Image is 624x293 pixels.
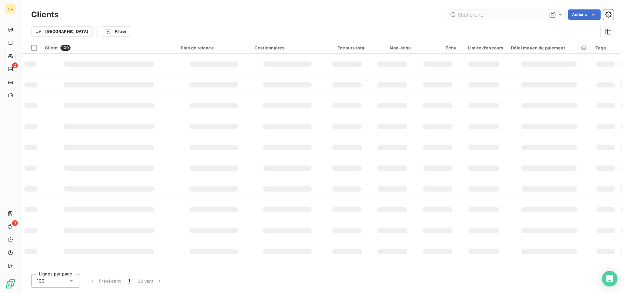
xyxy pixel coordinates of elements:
div: Plan de relance [181,45,247,50]
img: Logo LeanPay [5,279,16,289]
button: Actions [568,9,601,20]
div: Non-échu [373,45,411,50]
div: Open Intercom Messenger [602,271,617,286]
div: Limite d’encours [464,45,503,50]
input: Rechercher [447,9,545,20]
h3: Clients [31,9,58,20]
span: 2 [12,62,18,68]
span: Client [45,45,58,50]
span: 100 [60,45,71,51]
div: Échu [419,45,456,50]
div: Délai moyen de paiement [511,45,588,50]
button: Précédent [85,274,124,288]
div: C& [5,4,16,14]
span: 1 [128,278,130,284]
button: Suivant [134,274,167,288]
div: Encours total [328,45,366,50]
div: Gestionnaires [254,45,320,50]
button: Filtrer [101,26,131,37]
span: 100 [37,278,45,284]
div: Tags [595,45,616,50]
button: [GEOGRAPHIC_DATA] [31,26,93,37]
button: 1 [124,274,134,288]
span: 3 [12,220,18,226]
